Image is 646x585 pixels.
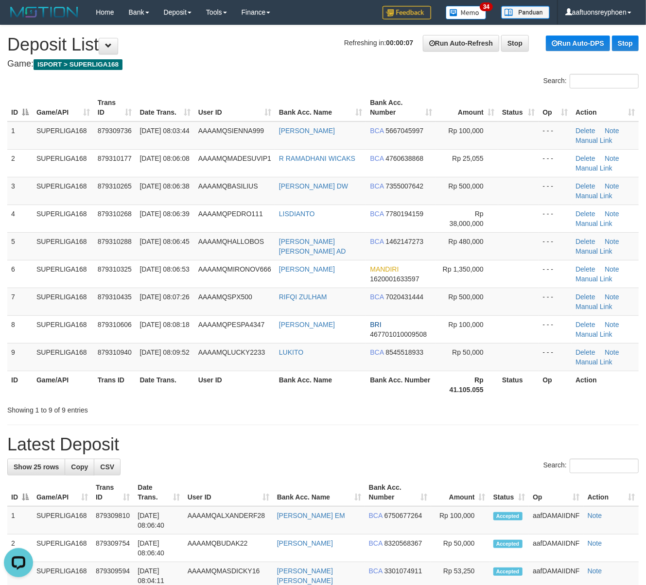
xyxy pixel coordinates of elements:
span: 879310606 [98,321,132,328]
th: Op [539,371,572,398]
a: CSV [94,459,121,475]
th: Status [498,371,539,398]
a: Manual Link [576,358,612,366]
a: Note [605,348,619,356]
strong: 00:00:07 [386,39,413,47]
th: ID: activate to sort column descending [7,94,33,121]
td: 879309754 [92,534,134,562]
a: Delete [576,321,595,328]
a: Delete [576,348,595,356]
a: Note [605,155,619,162]
span: Copy 1462147273 to clipboard [385,238,423,245]
td: 8 [7,315,33,343]
span: BCA [369,567,383,575]
a: Manual Link [576,220,612,227]
img: Button%20Memo.svg [446,6,487,19]
a: [PERSON_NAME] [277,539,333,547]
th: Game/API: activate to sort column ascending [33,479,92,506]
span: 879310265 [98,182,132,190]
td: 3 [7,177,33,205]
span: BCA [370,155,384,162]
td: 1 [7,506,33,534]
td: 6 [7,260,33,288]
a: Show 25 rows [7,459,65,475]
span: BCA [370,238,384,245]
th: Bank Acc. Name [275,371,367,398]
td: - - - [539,177,572,205]
a: Manual Link [576,303,612,310]
a: [PERSON_NAME] [279,265,335,273]
span: Rp 100,000 [449,127,484,135]
a: Note [605,238,619,245]
span: 879310325 [98,265,132,273]
a: [PERSON_NAME] EM [277,512,345,519]
th: Game/API [33,371,94,398]
a: Delete [576,210,595,218]
a: Note [605,293,619,301]
span: BCA [369,539,383,547]
span: BCA [370,127,384,135]
button: Open LiveChat chat widget [4,4,33,33]
td: 9 [7,343,33,371]
a: Delete [576,265,595,273]
td: - - - [539,205,572,232]
th: Action: activate to sort column ascending [572,94,639,121]
a: Note [605,127,619,135]
td: SUPERLIGA168 [33,534,92,562]
th: Trans ID: activate to sort column ascending [92,479,134,506]
th: User ID: activate to sort column ascending [194,94,275,121]
span: Copy 6750677264 to clipboard [384,512,422,519]
a: Run Auto-Refresh [423,35,499,52]
td: - - - [539,149,572,177]
span: 879310435 [98,293,132,301]
a: Note [588,567,602,575]
input: Search: [570,459,639,473]
td: 5 [7,232,33,260]
th: Rp 41.105.055 [436,371,498,398]
span: AAAAMQBASILIUS [198,182,258,190]
span: 879309736 [98,127,132,135]
span: Rp 500,000 [449,182,484,190]
a: Run Auto-DPS [546,35,610,51]
h1: Latest Deposit [7,435,639,454]
span: Copy 8320568367 to clipboard [384,539,422,547]
a: R RAMADHANI WICAKS [279,155,355,162]
th: Date Trans.: activate to sort column ascending [136,94,194,121]
td: SUPERLIGA168 [33,149,94,177]
span: Rp 25,055 [452,155,484,162]
h4: Game: [7,59,639,69]
td: Rp 100,000 [431,506,489,534]
span: AAAAMQPESPA4347 [198,321,265,328]
th: Bank Acc. Number: activate to sort column ascending [366,94,436,121]
a: Note [605,182,619,190]
th: Trans ID [94,371,136,398]
span: Copy 8545518933 to clipboard [385,348,423,356]
td: SUPERLIGA168 [33,260,94,288]
a: [PERSON_NAME] [279,127,335,135]
label: Search: [543,74,639,88]
span: CSV [100,463,114,471]
span: 879310288 [98,238,132,245]
a: Note [605,210,619,218]
th: Status: activate to sort column ascending [489,479,529,506]
a: Stop [501,35,529,52]
span: Rp 50,000 [452,348,484,356]
span: 879310268 [98,210,132,218]
a: Copy [65,459,94,475]
td: SUPERLIGA168 [33,506,92,534]
img: Feedback.jpg [383,6,431,19]
a: LUKITO [279,348,303,356]
th: Bank Acc. Name: activate to sort column ascending [275,94,367,121]
th: Date Trans. [136,371,194,398]
a: Note [588,512,602,519]
span: Rp 38,000,000 [450,210,484,227]
h1: Deposit List [7,35,639,54]
span: Accepted [493,568,523,576]
td: - - - [539,260,572,288]
th: Bank Acc. Number [366,371,436,398]
span: Accepted [493,540,523,548]
span: AAAAMQHALLOBOS [198,238,264,245]
td: SUPERLIGA168 [33,205,94,232]
span: Copy 4760638868 to clipboard [385,155,423,162]
span: Copy 3301074911 to clipboard [384,567,422,575]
